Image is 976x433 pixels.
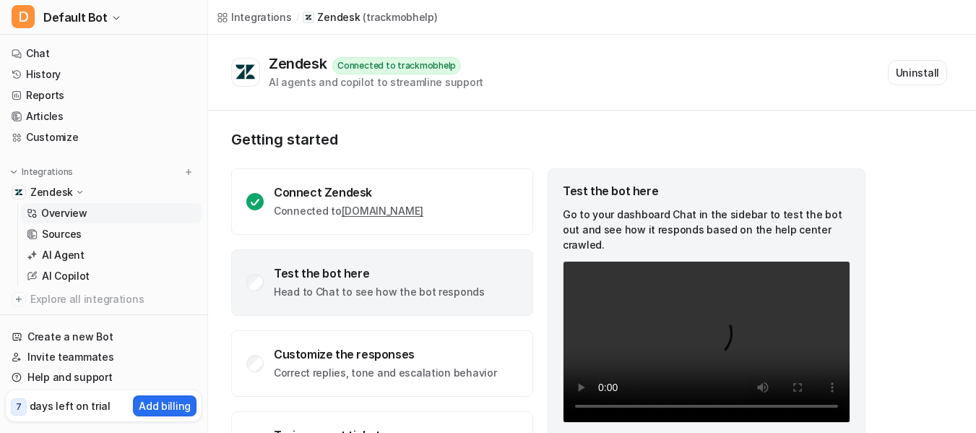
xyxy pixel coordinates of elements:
a: Sources [21,224,202,244]
div: Test the bot here [274,266,485,280]
p: Sources [42,227,82,241]
div: Integrations [231,9,292,25]
img: explore all integrations [12,292,26,306]
p: Zendesk [30,185,73,200]
p: Go to your dashboard Chat in the sidebar to test the bot out and see how it responds based on the... [563,207,850,252]
span: Explore all integrations [30,288,196,311]
a: Overview [21,203,202,223]
div: Connect Zendesk [274,185,423,200]
a: Zendesk(trackmobhelp) [303,10,437,25]
a: Reports [6,85,202,106]
img: expand menu [9,167,19,177]
p: 7 [16,400,22,413]
a: AI Copilot [21,266,202,286]
video: Your browser does not support the video tag. [563,261,850,423]
p: Add billing [139,398,191,413]
p: AI Agent [42,248,85,262]
a: Create a new Bot [6,327,202,347]
button: Add billing [133,395,197,416]
a: Help and support [6,367,202,387]
div: Test the bot here [563,184,850,198]
img: Zendesk [14,188,23,197]
a: Chat [6,43,202,64]
button: Uninstall [888,60,947,85]
a: Integrations [217,9,292,25]
div: AI agents and copilot to streamline support [269,74,483,90]
a: [DOMAIN_NAME] [342,205,423,217]
p: Getting started [231,131,867,148]
p: Correct replies, tone and escalation behavior [274,366,496,380]
button: Integrations [6,165,77,179]
div: Customize the responses [274,347,496,361]
span: D [12,5,35,28]
span: Default Bot [43,7,108,27]
p: Head to Chat to see how the bot responds [274,285,485,299]
img: menu_add.svg [183,167,194,177]
span: / [296,11,299,24]
a: History [6,64,202,85]
div: Zendesk [269,55,332,72]
img: Zendesk logo [235,64,256,81]
a: Invite teammates [6,347,202,367]
p: AI Copilot [42,269,90,283]
p: Overview [41,206,87,220]
a: AI Agent [21,245,202,265]
a: Explore all integrations [6,289,202,309]
p: ( trackmobhelp ) [363,10,437,25]
a: Articles [6,106,202,127]
p: Zendesk [317,10,360,25]
p: Integrations [22,166,73,178]
p: Connected to [274,204,423,218]
div: Connected to trackmobhelp [332,57,461,74]
a: Customize [6,127,202,147]
p: days left on trial [30,398,111,413]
